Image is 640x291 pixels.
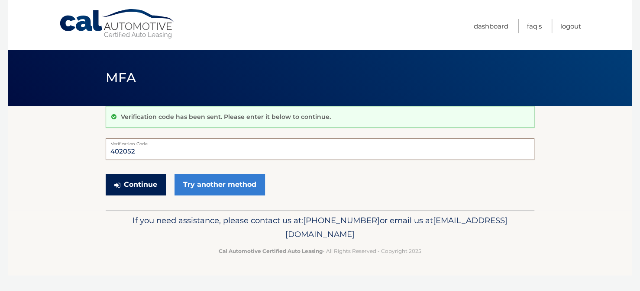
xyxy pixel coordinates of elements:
[111,246,529,256] p: - All Rights Reserved - Copyright 2025
[106,138,534,145] label: Verification Code
[106,138,534,160] input: Verification Code
[121,113,331,121] p: Verification code has been sent. Please enter it below to continue.
[560,19,581,33] a: Logout
[175,174,265,195] a: Try another method
[219,248,323,254] strong: Cal Automotive Certified Auto Leasing
[474,19,508,33] a: Dashboard
[59,9,176,39] a: Cal Automotive
[111,214,529,241] p: If you need assistance, please contact us at: or email us at
[106,70,136,86] span: MFA
[303,215,380,225] span: [PHONE_NUMBER]
[285,215,507,239] span: [EMAIL_ADDRESS][DOMAIN_NAME]
[527,19,542,33] a: FAQ's
[106,174,166,195] button: Continue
